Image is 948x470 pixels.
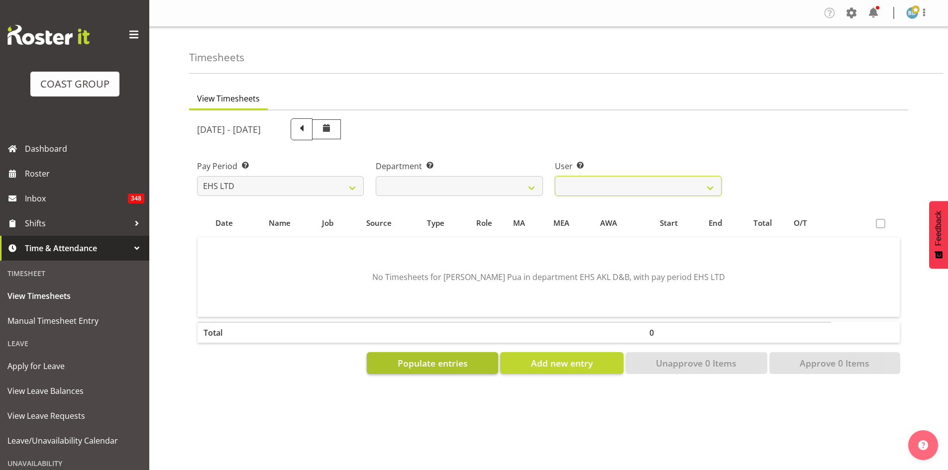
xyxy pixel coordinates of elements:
[709,217,722,229] span: End
[197,160,364,172] label: Pay Period
[367,352,498,374] button: Populate entries
[197,93,260,104] span: View Timesheets
[189,52,244,63] h4: Timesheets
[918,440,928,450] img: help-xxl-2.png
[366,217,392,229] span: Source
[7,383,142,398] span: View Leave Balances
[600,217,617,229] span: AWA
[25,191,128,206] span: Inbox
[553,217,569,229] span: MEA
[531,357,593,370] span: Add new entry
[7,433,142,448] span: Leave/Unavailability Calendar
[906,7,918,19] img: ben-dewes888.jpg
[398,357,468,370] span: Populate entries
[25,216,129,231] span: Shifts
[500,352,623,374] button: Add new entry
[476,217,492,229] span: Role
[197,124,261,135] h5: [DATE] - [DATE]
[555,160,722,172] label: User
[25,141,144,156] span: Dashboard
[229,271,868,283] p: No Timesheets for [PERSON_NAME] Pua in department EHS AKL D&B, with pay period EHS LTD
[2,354,147,378] a: Apply for Leave
[656,357,737,370] span: Unapprove 0 Items
[753,217,772,229] span: Total
[7,313,142,328] span: Manual Timesheet Entry
[376,160,542,172] label: Department
[929,201,948,269] button: Feedback - Show survey
[128,193,144,203] span: 348
[25,166,144,181] span: Roster
[198,322,251,343] th: Total
[7,288,142,303] span: View Timesheets
[2,333,147,354] div: Leave
[40,77,109,92] div: COAST GROUP
[769,352,900,374] button: Approve 0 Items
[2,378,147,403] a: View Leave Balances
[513,217,525,229] span: MA
[934,211,943,246] span: Feedback
[643,322,694,343] th: 0
[800,357,869,370] span: Approve 0 Items
[2,283,147,308] a: View Timesheets
[2,263,147,283] div: Timesheet
[2,403,147,428] a: View Leave Requests
[660,217,678,229] span: Start
[2,308,147,333] a: Manual Timesheet Entry
[215,217,233,229] span: Date
[269,217,291,229] span: Name
[25,241,129,256] span: Time & Attendance
[7,359,142,374] span: Apply for Leave
[626,352,767,374] button: Unapprove 0 Items
[322,217,333,229] span: Job
[7,25,90,45] img: Rosterit website logo
[7,408,142,423] span: View Leave Requests
[794,217,807,229] span: O/T
[427,217,444,229] span: Type
[2,428,147,453] a: Leave/Unavailability Calendar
